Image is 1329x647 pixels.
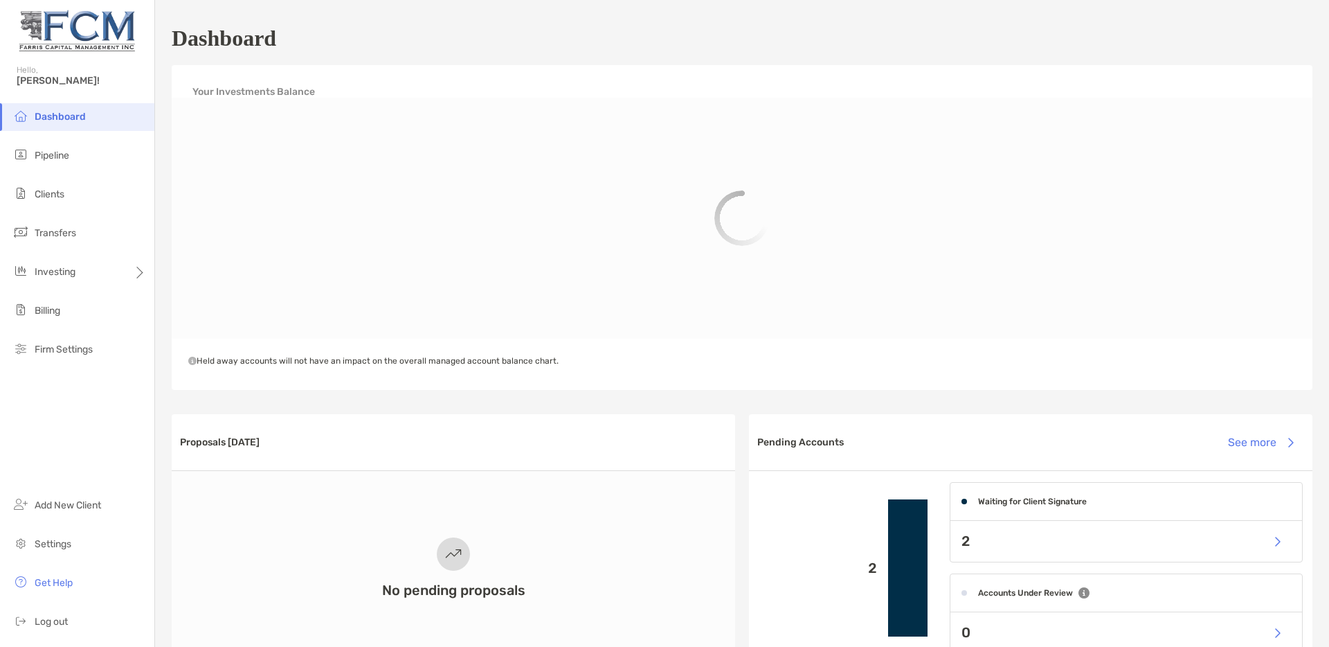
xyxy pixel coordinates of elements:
[12,107,29,124] img: dashboard icon
[35,266,75,278] span: Investing
[35,538,71,550] span: Settings
[760,560,877,577] p: 2
[978,497,1087,506] h4: Waiting for Client Signature
[35,616,68,628] span: Log out
[961,533,970,550] p: 2
[961,624,970,641] p: 0
[12,263,29,279] img: investing icon
[12,146,29,163] img: pipeline icon
[180,436,260,448] h3: Proposals [DATE]
[35,150,69,161] span: Pipeline
[17,6,138,55] img: Zoe Logo
[12,185,29,202] img: clients icon
[192,86,315,98] h4: Your Investments Balance
[12,574,29,590] img: get-help icon
[35,499,101,511] span: Add New Client
[17,75,146,87] span: [PERSON_NAME]!
[1217,427,1304,458] button: See more
[757,436,844,448] h3: Pending Accounts
[12,535,29,551] img: settings icon
[12,340,29,357] img: firm-settings icon
[12,496,29,513] img: add_new_client icon
[35,344,93,355] span: Firm Settings
[172,26,276,51] h1: Dashboard
[35,188,64,200] span: Clients
[35,227,76,239] span: Transfers
[978,588,1073,598] h4: Accounts Under Review
[12,301,29,318] img: billing icon
[12,224,29,240] img: transfers icon
[382,582,525,599] h3: No pending proposals
[188,356,559,366] span: Held away accounts will not have an impact on the overall managed account balance chart.
[35,577,73,589] span: Get Help
[12,612,29,629] img: logout icon
[35,111,86,123] span: Dashboard
[35,305,60,317] span: Billing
